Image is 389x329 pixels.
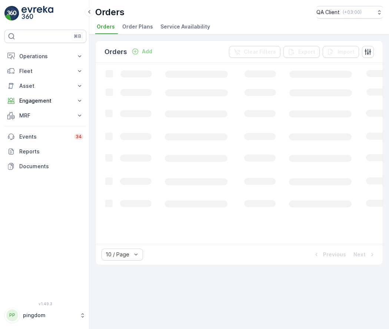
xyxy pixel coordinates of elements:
[142,48,152,55] p: Add
[97,23,115,30] span: Orders
[122,23,153,30] span: Order Plans
[129,47,155,56] button: Add
[160,23,210,30] span: Service Availability
[19,163,83,170] p: Documents
[4,79,86,93] button: Asset
[19,112,72,119] p: MRF
[19,67,72,75] p: Fleet
[4,144,86,159] a: Reports
[21,6,53,21] img: logo_light-DOdMpM7g.png
[283,46,320,58] button: Export
[4,64,86,79] button: Fleet
[353,250,377,259] button: Next
[4,159,86,174] a: Documents
[19,82,72,90] p: Asset
[338,48,355,56] p: Import
[74,33,81,39] p: ⌘B
[4,49,86,64] button: Operations
[298,48,315,56] p: Export
[4,93,86,108] button: Engagement
[244,48,276,56] p: Clear Filters
[19,133,70,140] p: Events
[4,302,86,306] span: v 1.49.3
[316,6,383,19] button: QA Client(+03:00)
[4,129,86,144] a: Events34
[19,53,72,60] p: Operations
[343,9,362,15] p: ( +03:00 )
[323,251,346,258] p: Previous
[95,6,124,18] p: Orders
[104,47,127,57] p: Orders
[23,312,76,319] p: pingdom
[323,46,359,58] button: Import
[316,9,340,16] p: QA Client
[19,97,72,104] p: Engagement
[312,250,347,259] button: Previous
[229,46,280,58] button: Clear Filters
[4,308,86,323] button: PPpingdom
[353,251,366,258] p: Next
[76,134,82,140] p: 34
[6,309,18,321] div: PP
[4,108,86,123] button: MRF
[19,148,83,155] p: Reports
[4,6,19,21] img: logo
